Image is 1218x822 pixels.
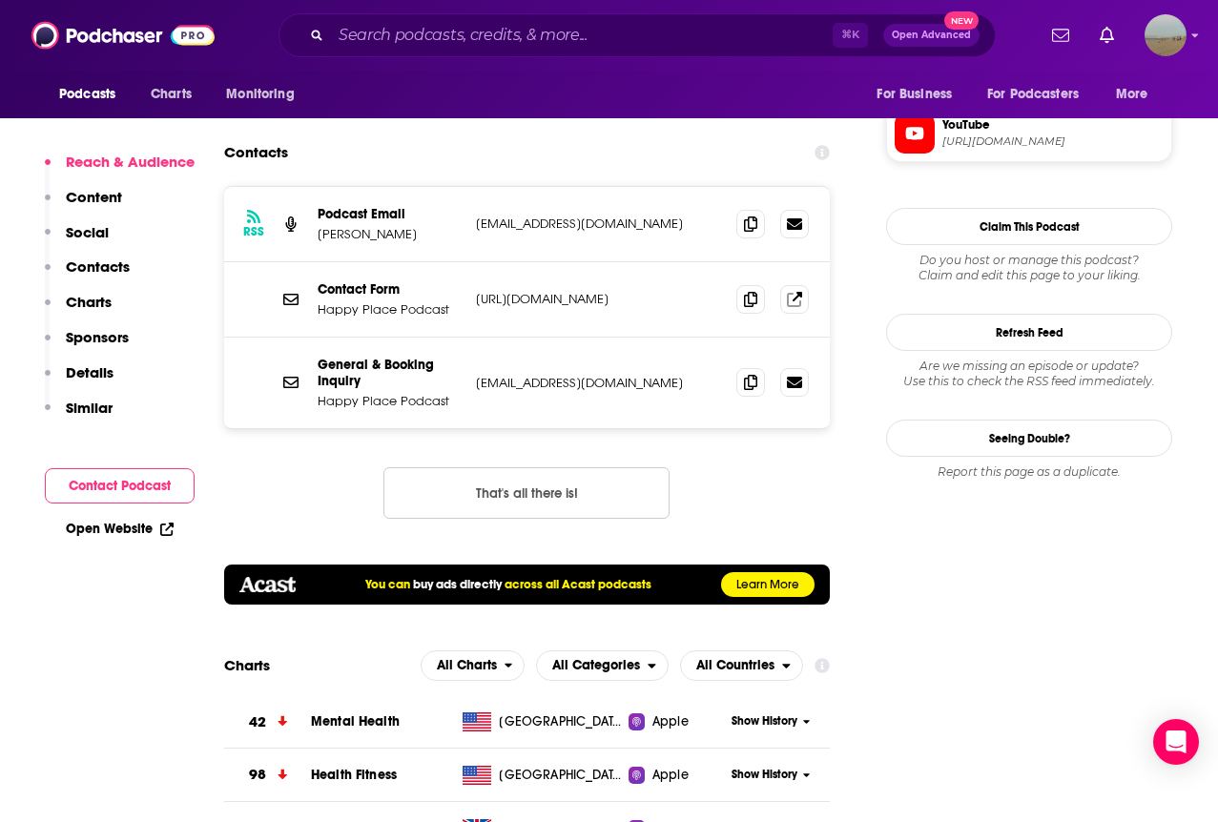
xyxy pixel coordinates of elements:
[1153,719,1199,765] div: Open Intercom Messenger
[886,208,1172,245] button: Claim This Podcast
[66,399,113,417] p: Similar
[66,293,112,311] p: Charts
[1044,19,1077,51] a: Show notifications dropdown
[421,650,526,681] button: open menu
[45,188,122,223] button: Content
[1116,81,1148,108] span: More
[732,713,797,730] span: Show History
[886,314,1172,351] button: Refresh Feed
[45,257,130,293] button: Contacts
[318,357,461,389] p: General & Booking Inquiry
[1145,14,1187,56] button: Show profile menu
[224,134,288,171] h2: Contacts
[1103,76,1172,113] button: open menu
[886,359,1172,389] div: Are we missing an episode or update? Use this to check the RSS feed immediately.
[895,113,1164,154] a: YouTube[URL][DOMAIN_NAME]
[629,712,725,731] a: Apple
[476,291,721,307] p: [URL][DOMAIN_NAME]
[680,650,803,681] h2: Countries
[45,399,113,434] button: Similar
[224,656,270,674] h2: Charts
[892,31,971,40] span: Open Advanced
[863,76,976,113] button: open menu
[629,766,725,785] a: Apple
[311,713,400,730] a: Mental Health
[365,577,651,592] h5: You can across all Acast podcasts
[66,363,114,381] p: Details
[1092,19,1122,51] a: Show notifications dropdown
[455,766,629,785] a: [GEOGRAPHIC_DATA]
[886,253,1172,283] div: Claim and edit this page to your liking.
[476,375,721,391] p: [EMAIL_ADDRESS][DOMAIN_NAME]
[66,257,130,276] p: Contacts
[318,281,461,298] p: Contact Form
[413,577,502,592] a: buy ads directly
[1145,14,1187,56] img: User Profile
[942,134,1164,149] span: https://www.youtube.com/@fearnecotton
[138,76,203,113] a: Charts
[45,293,112,328] button: Charts
[318,226,461,242] p: [PERSON_NAME]
[536,650,669,681] button: open menu
[224,696,311,749] a: 42
[877,81,952,108] span: For Business
[66,521,174,537] a: Open Website
[45,153,195,188] button: Reach & Audience
[331,20,833,51] input: Search podcasts, credits, & more...
[725,713,816,730] button: Show History
[66,153,195,171] p: Reach & Audience
[66,223,109,241] p: Social
[886,464,1172,480] div: Report this page as a duplicate.
[944,11,979,30] span: New
[942,116,1164,134] span: YouTube
[886,420,1172,457] a: Seeing Double?
[680,650,803,681] button: open menu
[31,17,215,53] img: Podchaser - Follow, Share and Rate Podcasts
[987,81,1079,108] span: For Podcasters
[45,328,129,363] button: Sponsors
[279,13,996,57] div: Search podcasts, credits, & more...
[239,577,296,592] img: acastlogo
[59,81,115,108] span: Podcasts
[213,76,319,113] button: open menu
[318,301,461,318] p: Happy Place Podcast
[732,767,797,783] span: Show History
[46,76,140,113] button: open menu
[552,659,640,672] span: All Categories
[886,253,1172,268] span: Do you host or manage this podcast?
[383,467,670,519] button: Nothing here.
[249,711,266,733] h3: 42
[437,659,497,672] span: All Charts
[975,76,1106,113] button: open menu
[476,216,721,232] p: [EMAIL_ADDRESS][DOMAIN_NAME]
[66,328,129,346] p: Sponsors
[243,224,264,239] h3: RSS
[318,393,461,409] p: Happy Place Podcast
[151,81,192,108] span: Charts
[226,81,294,108] span: Monitoring
[536,650,669,681] h2: Categories
[318,206,461,222] p: Podcast Email
[652,712,689,731] span: Apple
[311,767,397,783] a: Health Fitness
[1145,14,1187,56] span: Logged in as shenderson
[249,764,266,786] h3: 98
[499,712,623,731] span: United States
[652,766,689,785] span: Apple
[45,363,114,399] button: Details
[696,659,774,672] span: All Countries
[499,766,623,785] span: United States
[725,767,816,783] button: Show History
[224,749,311,801] a: 98
[883,24,980,47] button: Open AdvancedNew
[833,23,868,48] span: ⌘ K
[455,712,629,731] a: [GEOGRAPHIC_DATA]
[421,650,526,681] h2: Platforms
[721,572,815,597] a: Learn More
[45,468,195,503] button: Contact Podcast
[45,223,109,258] button: Social
[66,188,122,206] p: Content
